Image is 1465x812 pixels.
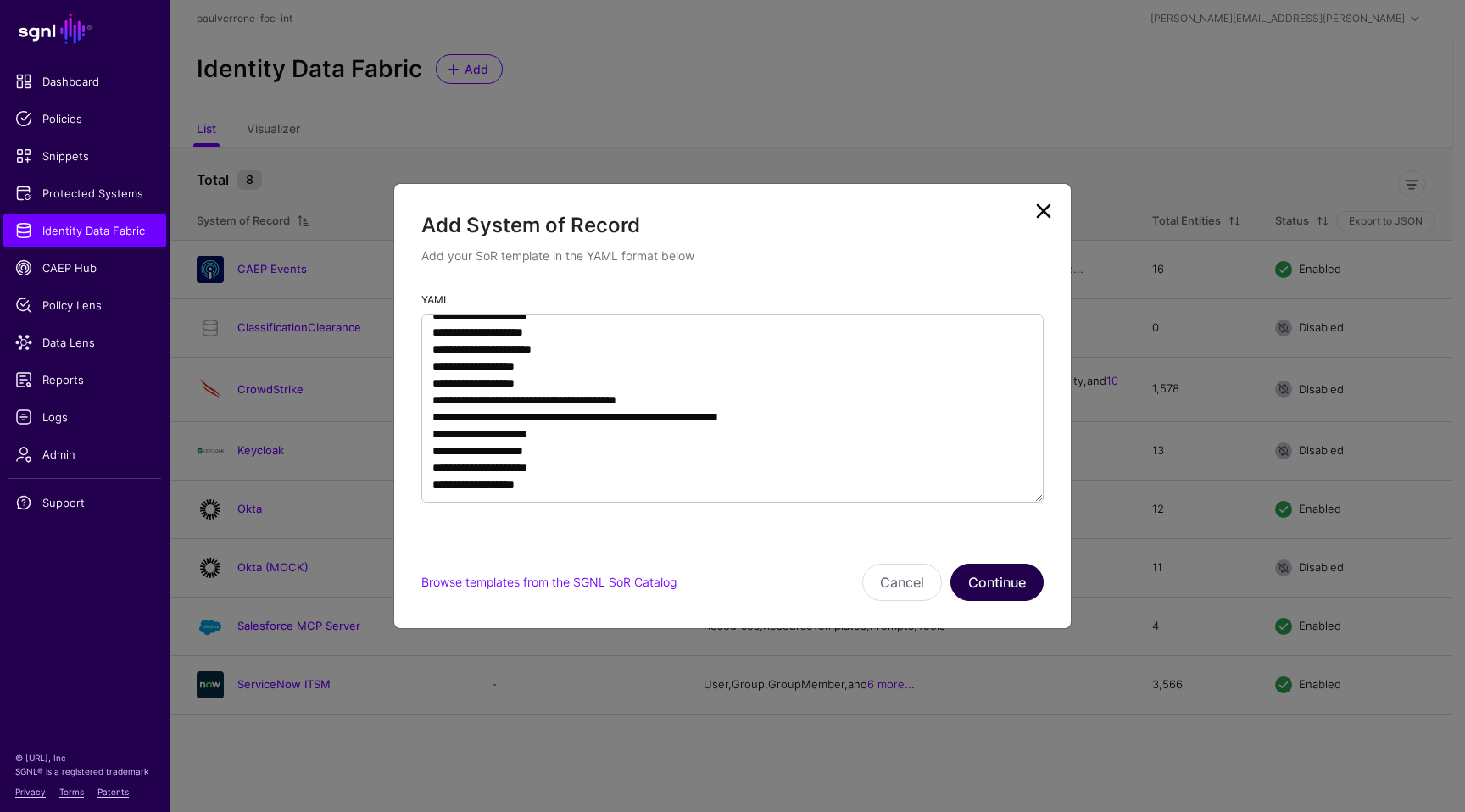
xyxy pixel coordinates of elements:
p: Add your SoR template in the YAML format below [421,247,1044,264]
label: YAML [421,292,449,308]
h2: Add System of Record [421,211,1044,240]
a: Browse templates from the SGNL SoR Catalog [421,575,677,589]
button: Continue [950,564,1044,601]
button: Cancel [862,564,942,601]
